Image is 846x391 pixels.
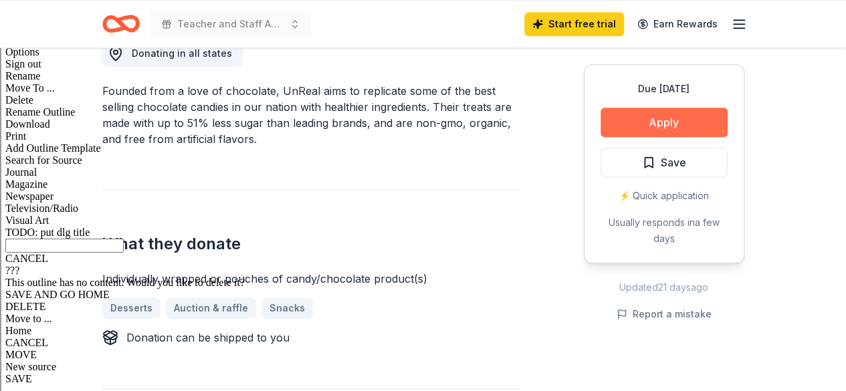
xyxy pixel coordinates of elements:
div: Move To ... [5,29,841,41]
div: Print [5,138,841,150]
div: DELETE [5,308,841,320]
div: Move to ... [5,320,841,332]
div: Search for Source [5,162,841,174]
a: Home [102,8,140,39]
div: This outline has no content. Would you like to delete it? [5,284,841,296]
div: Add Outline Template [5,150,841,162]
span: Teacher and Staff Appreciation [177,16,284,32]
a: Start free trial [524,12,624,36]
div: CANCEL [5,260,841,272]
div: Sort A > Z [5,5,841,17]
div: CANCEL [5,344,841,356]
div: Newspaper [5,198,841,210]
div: Home [5,332,841,344]
div: Delete [5,102,841,114]
div: TODO: put dlg title [5,234,841,246]
div: MOVE [5,356,841,368]
div: Rename [5,78,841,90]
div: Magazine [5,186,841,198]
div: New source [5,368,841,380]
button: Teacher and Staff Appreciation [150,11,311,37]
div: Download [5,126,841,138]
div: SAVE AND GO HOME [5,296,841,308]
div: Television/Radio [5,210,841,222]
div: Move To ... [5,90,841,102]
div: Options [5,53,841,66]
div: ??? [5,272,841,284]
div: Delete [5,41,841,53]
div: Sign out [5,66,841,78]
div: Visual Art [5,222,841,234]
a: Earn Rewards [629,12,726,36]
div: Journal [5,174,841,186]
div: Rename Outline [5,114,841,126]
div: Sort New > Old [5,17,841,29]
